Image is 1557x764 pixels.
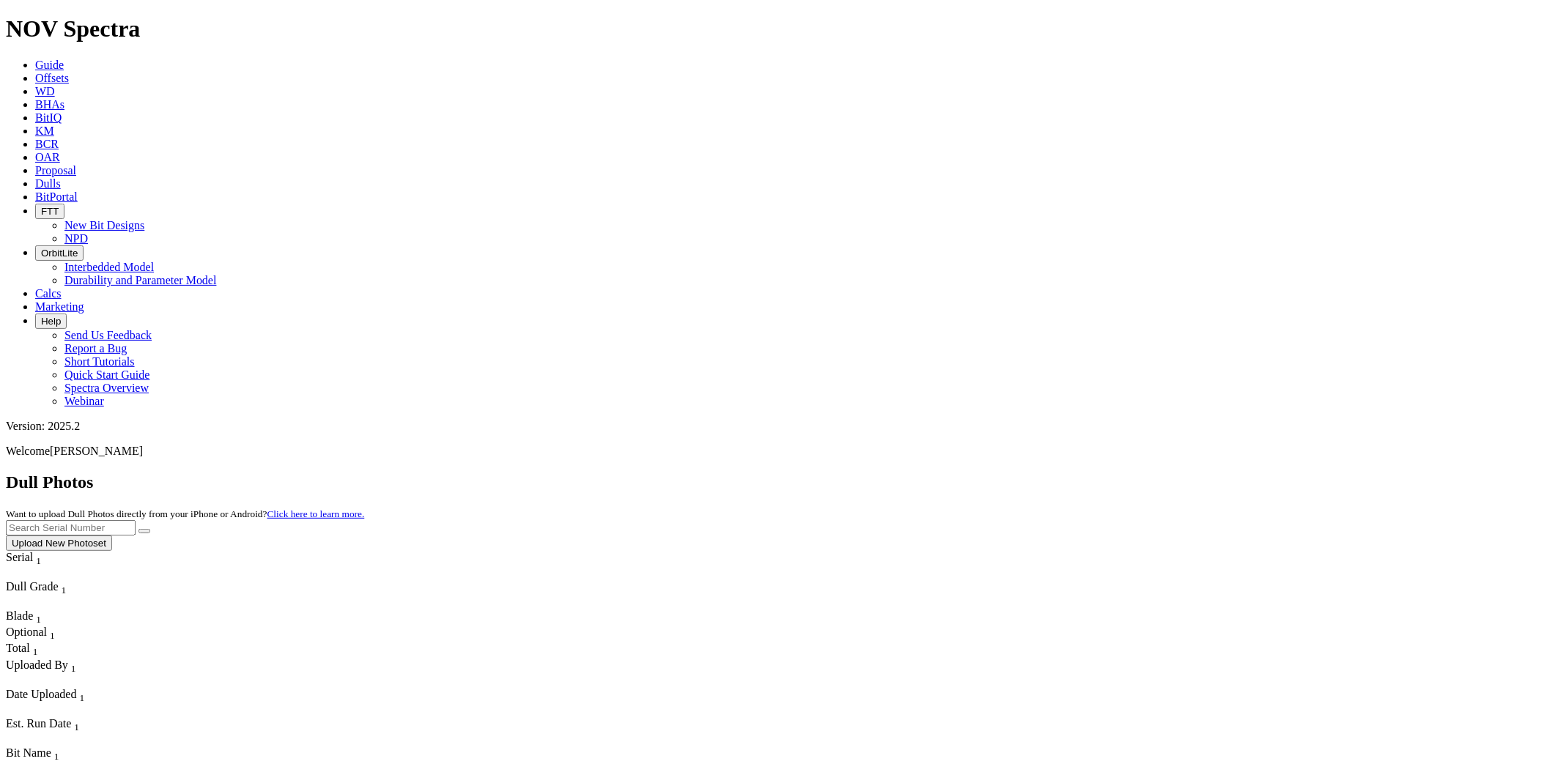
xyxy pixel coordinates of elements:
[35,204,64,219] button: FTT
[35,300,84,313] a: Marketing
[6,567,68,580] div: Column Menu
[64,232,88,245] a: NPD
[6,704,116,717] div: Column Menu
[35,190,78,203] a: BitPortal
[35,151,60,163] a: OAR
[35,177,61,190] a: Dulls
[50,630,55,641] sub: 1
[6,746,51,759] span: Bit Name
[35,98,64,111] a: BHAs
[64,219,144,231] a: New Bit Designs
[35,85,55,97] a: WD
[6,717,71,730] span: Est. Run Date
[71,663,76,674] sub: 1
[64,261,154,273] a: Interbedded Model
[64,355,135,368] a: Short Tutorials
[6,520,136,535] input: Search Serial Number
[267,508,365,519] a: Click here to learn more.
[6,445,1551,458] p: Welcome
[35,72,69,84] a: Offsets
[6,659,174,675] div: Uploaded By Sort None
[41,248,78,259] span: OrbitLite
[6,609,57,626] div: Blade Sort None
[6,551,33,563] span: Serial
[79,688,84,700] span: Sort None
[64,329,152,341] a: Send Us Feedback
[6,609,33,622] span: Blade
[6,688,76,700] span: Date Uploaded
[35,287,62,300] a: Calcs
[35,245,84,261] button: OrbitLite
[54,746,59,759] span: Sort None
[6,688,116,704] div: Date Uploaded Sort None
[6,659,68,671] span: Uploaded By
[62,580,67,593] span: Sort None
[36,551,41,563] span: Sort None
[35,125,54,137] a: KM
[6,717,108,746] div: Sort None
[6,659,174,688] div: Sort None
[35,138,59,150] a: BCR
[6,733,108,746] div: Column Menu
[50,626,55,638] span: Sort None
[6,596,108,609] div: Column Menu
[33,642,38,654] span: Sort None
[6,746,174,763] div: Bit Name Sort None
[64,274,217,286] a: Durability and Parameter Model
[6,535,112,551] button: Upload New Photoset
[6,580,59,593] span: Dull Grade
[74,722,79,733] sub: 1
[36,555,41,566] sub: 1
[36,609,41,622] span: Sort None
[41,316,61,327] span: Help
[6,580,108,596] div: Dull Grade Sort None
[6,626,57,642] div: Sort None
[6,420,1551,433] div: Version: 2025.2
[50,445,143,457] span: [PERSON_NAME]
[6,717,108,733] div: Est. Run Date Sort None
[6,609,57,626] div: Sort None
[6,688,116,717] div: Sort None
[6,626,47,638] span: Optional
[6,15,1551,42] h1: NOV Spectra
[64,395,104,407] a: Webinar
[74,717,79,730] span: Sort None
[6,551,68,567] div: Serial Sort None
[35,164,76,177] a: Proposal
[6,508,364,519] small: Want to upload Dull Photos directly from your iPhone or Android?
[6,580,108,609] div: Sort None
[71,659,76,671] span: Sort None
[64,368,149,381] a: Quick Start Guide
[6,642,57,658] div: Sort None
[6,642,30,654] span: Total
[35,59,64,71] a: Guide
[6,642,57,658] div: Total Sort None
[6,472,1551,492] h2: Dull Photos
[6,675,174,688] div: Column Menu
[36,614,41,625] sub: 1
[41,206,59,217] span: FTT
[6,626,57,642] div: Optional Sort None
[62,585,67,596] sub: 1
[6,551,68,580] div: Sort None
[33,647,38,658] sub: 1
[64,342,127,355] a: Report a Bug
[35,314,67,329] button: Help
[54,751,59,762] sub: 1
[35,111,62,124] a: BitIQ
[79,692,84,703] sub: 1
[64,382,149,394] a: Spectra Overview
